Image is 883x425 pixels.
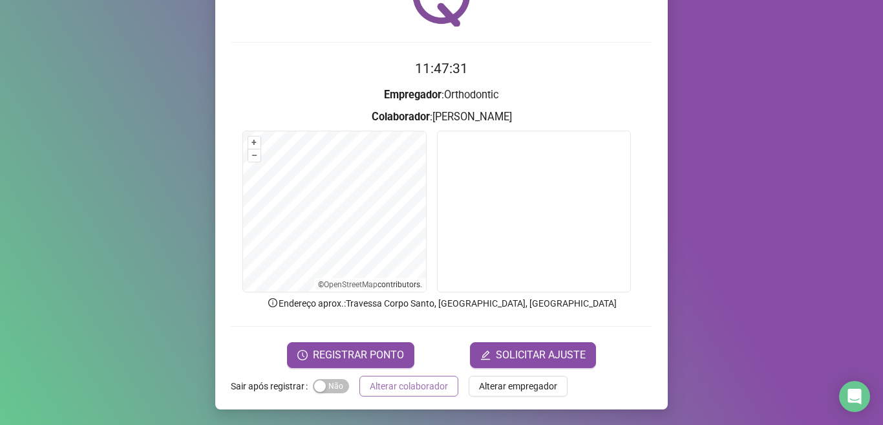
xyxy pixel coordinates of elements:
[313,347,404,363] span: REGISTRAR PONTO
[479,379,557,393] span: Alterar empregador
[248,136,261,149] button: +
[297,350,308,360] span: clock-circle
[267,297,279,309] span: info-circle
[384,89,441,101] strong: Empregador
[287,342,414,368] button: REGISTRAR PONTO
[231,87,652,104] h3: : Orthodontic
[415,61,468,76] time: 11:47:31
[469,376,568,397] button: Alterar empregador
[318,280,422,289] li: © contributors.
[231,376,313,397] label: Sair após registrar
[839,381,870,412] div: Open Intercom Messenger
[372,111,430,123] strong: Colaborador
[248,149,261,162] button: –
[496,347,586,363] span: SOLICITAR AJUSTE
[324,280,378,289] a: OpenStreetMap
[231,109,652,125] h3: : [PERSON_NAME]
[470,342,596,368] button: editSOLICITAR AJUSTE
[370,379,448,393] span: Alterar colaborador
[359,376,458,397] button: Alterar colaborador
[480,350,491,360] span: edit
[231,296,652,311] p: Endereço aprox. : Travessa Corpo Santo, [GEOGRAPHIC_DATA], [GEOGRAPHIC_DATA]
